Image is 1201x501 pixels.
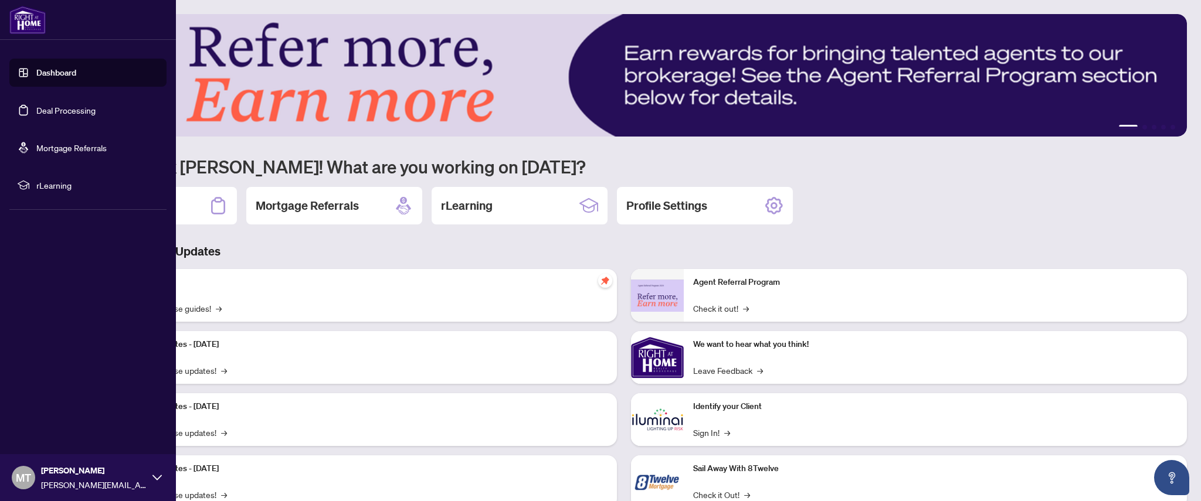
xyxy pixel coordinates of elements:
[626,197,707,214] h2: Profile Settings
[61,14,1187,137] img: Slide 0
[16,469,31,486] span: MT
[256,197,359,214] h2: Mortgage Referrals
[693,364,763,377] a: Leave Feedback→
[693,400,1178,413] p: Identify your Client
[1161,125,1166,129] button: 4
[61,155,1187,178] h1: Welcome back [PERSON_NAME]! What are you working on [DATE]?
[123,400,608,413] p: Platform Updates - [DATE]
[221,364,227,377] span: →
[36,105,96,115] a: Deal Processing
[693,462,1178,475] p: Sail Away With 8Twelve
[1142,125,1147,129] button: 2
[1154,460,1189,495] button: Open asap
[61,243,1187,260] h3: Brokerage & Industry Updates
[724,426,730,439] span: →
[693,338,1178,351] p: We want to hear what you think!
[221,488,227,501] span: →
[123,338,608,351] p: Platform Updates - [DATE]
[743,302,749,315] span: →
[36,142,107,153] a: Mortgage Referrals
[41,478,147,491] span: [PERSON_NAME][EMAIL_ADDRESS][DOMAIN_NAME]
[631,331,684,384] img: We want to hear what you think!
[9,6,46,34] img: logo
[744,488,750,501] span: →
[693,302,749,315] a: Check it out!→
[631,280,684,312] img: Agent Referral Program
[123,462,608,475] p: Platform Updates - [DATE]
[36,179,158,192] span: rLearning
[1119,125,1138,129] button: 1
[441,197,493,214] h2: rLearning
[757,364,763,377] span: →
[123,276,608,289] p: Self-Help
[1152,125,1156,129] button: 3
[221,426,227,439] span: →
[1171,125,1175,129] button: 5
[36,67,76,78] a: Dashboard
[598,274,612,288] span: pushpin
[693,276,1178,289] p: Agent Referral Program
[693,426,730,439] a: Sign In!→
[216,302,222,315] span: →
[693,488,750,501] a: Check it Out!→
[631,393,684,446] img: Identify your Client
[41,464,147,477] span: [PERSON_NAME]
